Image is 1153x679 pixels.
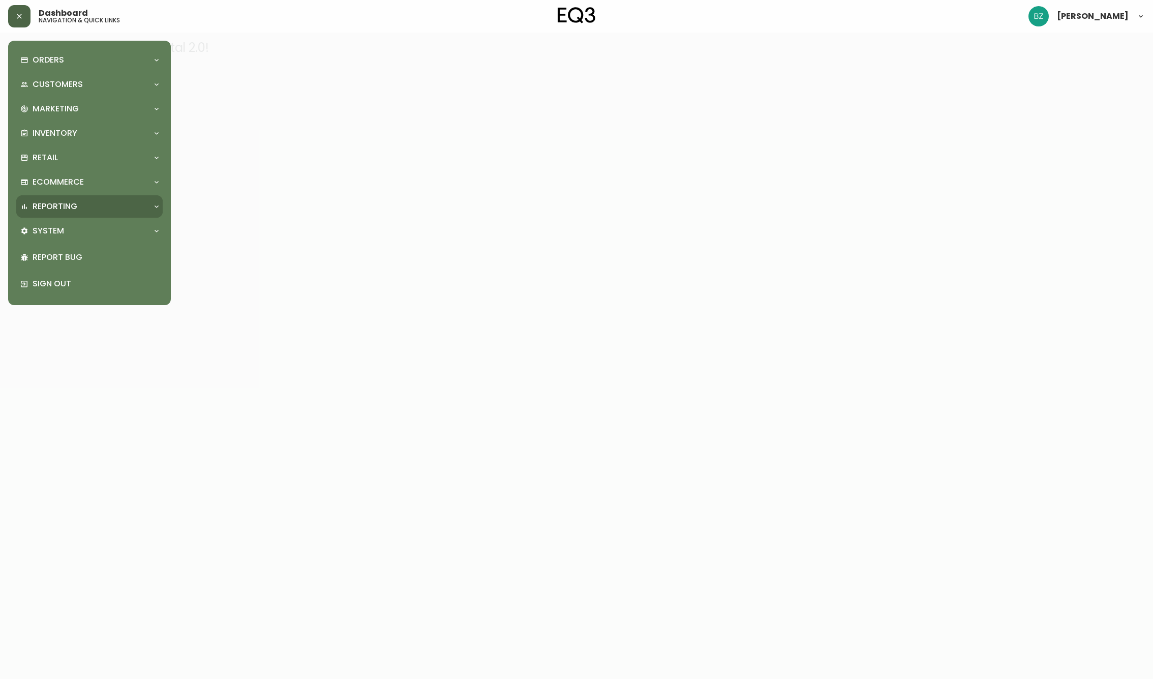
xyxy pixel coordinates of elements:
div: Reporting [16,195,163,218]
p: Sign Out [33,278,159,289]
div: Orders [16,49,163,71]
img: 603957c962080f772e6770b96f84fb5c [1028,6,1049,26]
div: Report Bug [16,244,163,271]
p: Marketing [33,103,79,114]
div: Inventory [16,122,163,144]
p: Report Bug [33,252,159,263]
img: logo [558,7,595,23]
div: Sign Out [16,271,163,297]
h5: navigation & quick links [39,17,120,23]
div: Retail [16,146,163,169]
span: Dashboard [39,9,88,17]
p: System [33,225,64,237]
p: Ecommerce [33,176,84,188]
div: Ecommerce [16,171,163,193]
div: Marketing [16,98,163,120]
span: [PERSON_NAME] [1057,12,1129,20]
p: Inventory [33,128,77,139]
div: System [16,220,163,242]
p: Reporting [33,201,77,212]
p: Customers [33,79,83,90]
div: Customers [16,73,163,96]
p: Retail [33,152,58,163]
p: Orders [33,54,64,66]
